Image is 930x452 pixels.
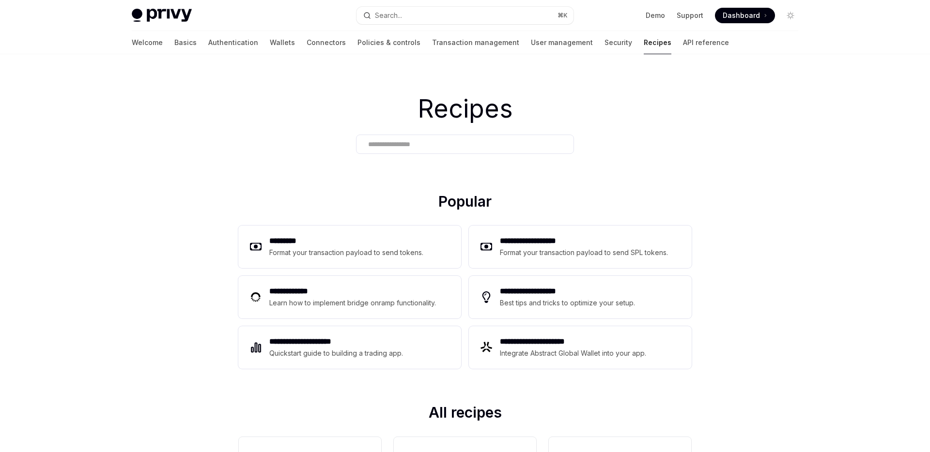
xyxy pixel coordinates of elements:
div: Quickstart guide to building a trading app. [269,347,403,359]
a: API reference [683,31,729,54]
span: ⌘ K [558,12,568,19]
a: Authentication [208,31,258,54]
button: Search...⌘K [356,7,573,24]
div: Learn how to implement bridge onramp functionality. [269,297,439,309]
a: Support [677,11,703,20]
a: Dashboard [715,8,775,23]
div: Best tips and tricks to optimize your setup. [500,297,636,309]
a: Policies & controls [357,31,420,54]
a: **** **** ***Learn how to implement bridge onramp functionality. [238,276,461,318]
div: Search... [375,10,402,21]
span: Dashboard [723,11,760,20]
a: Demo [646,11,665,20]
div: Format your transaction payload to send SPL tokens. [500,247,669,258]
a: Welcome [132,31,163,54]
img: light logo [132,9,192,22]
div: Integrate Abstract Global Wallet into your app. [500,347,647,359]
a: Connectors [307,31,346,54]
a: Transaction management [432,31,519,54]
a: Wallets [270,31,295,54]
button: Toggle dark mode [783,8,798,23]
a: **** ****Format your transaction payload to send tokens. [238,226,461,268]
a: Security [604,31,632,54]
h2: Popular [238,193,692,214]
div: Format your transaction payload to send tokens. [269,247,424,258]
h2: All recipes [238,404,692,425]
a: Recipes [644,31,671,54]
a: User management [531,31,593,54]
a: Basics [174,31,197,54]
